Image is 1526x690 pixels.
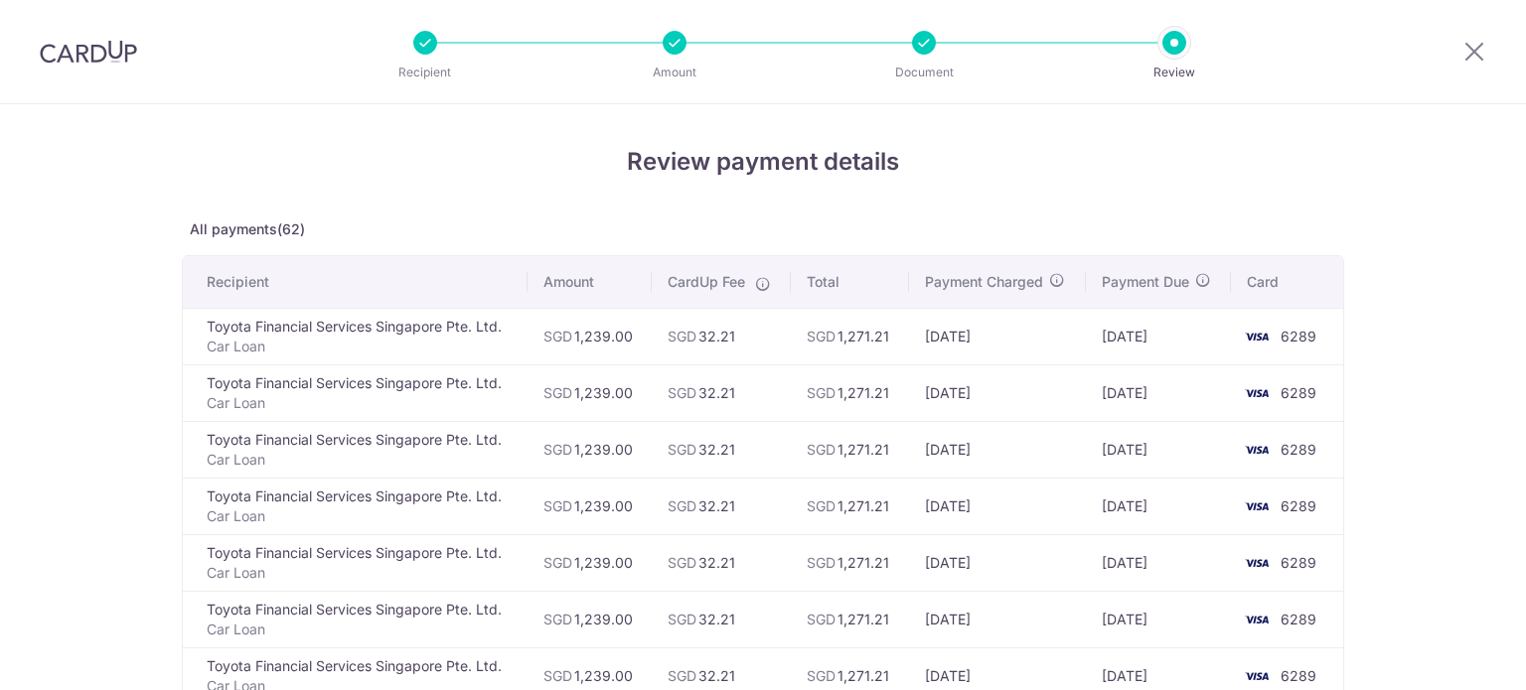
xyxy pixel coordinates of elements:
[183,534,528,591] td: Toyota Financial Services Singapore Pte. Ltd.
[909,591,1086,647] td: [DATE]
[183,256,528,308] th: Recipient
[807,384,836,401] span: SGD
[1086,591,1231,647] td: [DATE]
[1086,364,1231,421] td: [DATE]
[543,611,572,627] span: SGD
[528,591,653,647] td: 1,239.00
[207,506,512,526] p: Car Loan
[652,591,791,647] td: 32.21
[207,620,512,639] p: Car Loan
[182,219,1344,239] p: All payments(62)
[352,63,499,82] p: Recipient
[791,256,908,308] th: Total
[528,478,653,534] td: 1,239.00
[1237,608,1277,631] img: <span class="translation_missing" title="translation missing: en.account_steps.new_confirm_form.b...
[1281,441,1316,458] span: 6289
[652,421,791,478] td: 32.21
[183,591,528,647] td: Toyota Financial Services Singapore Pte. Ltd.
[1086,534,1231,591] td: [DATE]
[1086,421,1231,478] td: [DATE]
[807,441,836,458] span: SGD
[807,611,836,627] span: SGD
[543,497,572,514] span: SGD
[668,328,696,345] span: SGD
[1086,478,1231,534] td: [DATE]
[183,364,528,421] td: Toyota Financial Services Singapore Pte. Ltd.
[183,421,528,478] td: Toyota Financial Services Singapore Pte. Ltd.
[528,364,653,421] td: 1,239.00
[1237,325,1277,348] img: <span class="translation_missing" title="translation missing: en.account_steps.new_confirm_form.b...
[909,421,1086,478] td: [DATE]
[1237,438,1277,462] img: <span class="translation_missing" title="translation missing: en.account_steps.new_confirm_form.b...
[807,554,836,571] span: SGD
[207,450,512,470] p: Car Loan
[668,611,696,627] span: SGD
[1281,667,1316,684] span: 6289
[791,308,908,364] td: 1,271.21
[183,308,528,364] td: Toyota Financial Services Singapore Pte. Ltd.
[543,667,572,684] span: SGD
[1237,381,1277,405] img: <span class="translation_missing" title="translation missing: en.account_steps.new_confirm_form.b...
[1237,664,1277,688] img: <span class="translation_missing" title="translation missing: en.account_steps.new_confirm_form.b...
[652,364,791,421] td: 32.21
[1281,611,1316,627] span: 6289
[791,591,908,647] td: 1,271.21
[543,441,572,458] span: SGD
[791,421,908,478] td: 1,271.21
[1281,554,1316,571] span: 6289
[668,384,696,401] span: SGD
[668,272,745,292] span: CardUp Fee
[40,40,137,64] img: CardUp
[207,337,512,356] p: Car Loan
[850,63,997,82] p: Document
[207,563,512,583] p: Car Loan
[1102,272,1189,292] span: Payment Due
[668,497,696,514] span: SGD
[652,478,791,534] td: 32.21
[668,667,696,684] span: SGD
[909,364,1086,421] td: [DATE]
[909,478,1086,534] td: [DATE]
[925,272,1043,292] span: Payment Charged
[543,328,572,345] span: SGD
[668,441,696,458] span: SGD
[601,63,748,82] p: Amount
[528,534,653,591] td: 1,239.00
[1281,328,1316,345] span: 6289
[543,384,572,401] span: SGD
[528,308,653,364] td: 1,239.00
[1237,551,1277,575] img: <span class="translation_missing" title="translation missing: en.account_steps.new_confirm_form.b...
[528,421,653,478] td: 1,239.00
[807,328,836,345] span: SGD
[791,478,908,534] td: 1,271.21
[652,534,791,591] td: 32.21
[807,497,836,514] span: SGD
[1281,384,1316,401] span: 6289
[668,554,696,571] span: SGD
[207,393,512,413] p: Car Loan
[182,144,1344,180] h4: Review payment details
[791,364,908,421] td: 1,271.21
[183,478,528,534] td: Toyota Financial Services Singapore Pte. Ltd.
[1237,494,1277,518] img: <span class="translation_missing" title="translation missing: en.account_steps.new_confirm_form.b...
[807,667,836,684] span: SGD
[1399,630,1506,680] iframe: Opens a widget where you can find more information
[1086,308,1231,364] td: [DATE]
[1231,256,1343,308] th: Card
[791,534,908,591] td: 1,271.21
[543,554,572,571] span: SGD
[909,308,1086,364] td: [DATE]
[1101,63,1248,82] p: Review
[909,534,1086,591] td: [DATE]
[528,256,653,308] th: Amount
[652,308,791,364] td: 32.21
[1281,497,1316,514] span: 6289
